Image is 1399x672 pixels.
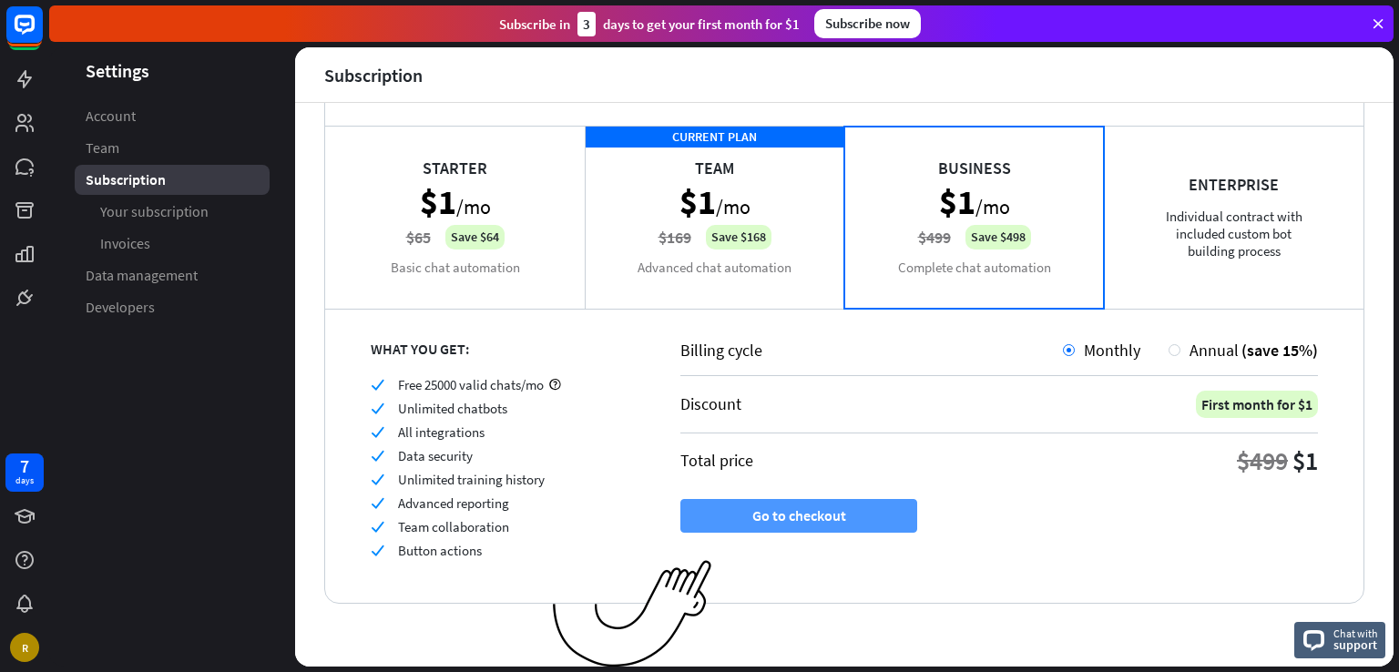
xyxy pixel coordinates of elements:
span: (save 15%) [1241,340,1318,361]
div: $499 [1237,444,1288,477]
button: Open LiveChat chat widget [15,7,69,62]
a: Team [75,133,270,163]
span: Annual [1190,340,1239,361]
a: 7 days [5,453,44,492]
a: Your subscription [75,197,270,227]
div: First month for $1 [1196,391,1318,418]
span: Monthly [1084,340,1140,361]
span: Data security [398,447,473,464]
div: R [10,633,39,662]
i: check [371,449,384,463]
span: Developers [86,298,155,317]
span: Button actions [398,542,482,559]
div: days [15,474,34,487]
img: ec979a0a656117aaf919.png [553,560,712,668]
div: Discount [680,393,741,414]
span: Account [86,107,136,126]
i: check [371,378,384,392]
span: Team collaboration [398,518,509,535]
a: Account [75,101,270,131]
i: check [371,473,384,486]
a: Data management [75,260,270,290]
span: Advanced reporting [398,494,509,512]
div: $1 [1292,444,1318,477]
div: Total price [680,450,753,471]
span: Free 25000 valid chats/mo [398,376,544,393]
div: Subscribe now [814,9,921,38]
button: Go to checkout [680,499,917,533]
a: Invoices [75,229,270,259]
span: Unlimited training history [398,471,545,488]
i: check [371,520,384,534]
i: check [371,425,384,439]
span: Team [86,138,119,158]
div: 3 [577,12,596,36]
header: Settings [49,58,295,83]
i: check [371,544,384,557]
span: Your subscription [100,202,209,221]
div: 7 [20,458,29,474]
div: Subscription [324,65,423,86]
span: Chat with [1333,625,1378,642]
span: Data management [86,266,198,285]
div: Billing cycle [680,340,1063,361]
i: check [371,496,384,510]
span: Unlimited chatbots [398,400,507,417]
div: WHAT YOU GET: [371,340,635,358]
a: Developers [75,292,270,322]
span: Subscription [86,170,166,189]
span: Invoices [100,234,150,253]
span: support [1333,636,1378,653]
div: Subscribe in days to get your first month for $1 [499,12,800,36]
i: check [371,402,384,415]
span: All integrations [398,423,485,441]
